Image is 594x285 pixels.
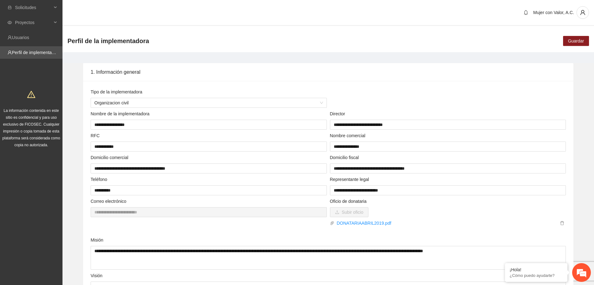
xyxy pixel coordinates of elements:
button: user [577,6,589,19]
label: Nombre comercial [330,132,366,139]
a: Perfil de implementadora [12,50,61,55]
div: ¡Hola! [510,267,563,272]
span: user [577,10,589,15]
label: Director [330,110,345,117]
span: paper-clip [330,221,334,225]
span: Proyectos [15,16,52,29]
label: Domicilio fiscal [330,154,359,161]
label: RFC [91,132,100,139]
a: Usuarios [12,35,29,40]
label: Misión [91,237,103,243]
button: uploadSubir oficio [330,207,368,217]
p: ¿Cómo puedo ayudarte? [510,273,563,278]
span: Organizacion civil [94,98,323,107]
span: Mujer con Valor, A.C. [533,10,574,15]
span: warning [27,90,35,98]
div: 1. Información general [91,63,566,81]
span: Perfil de la implementadora [67,36,149,46]
label: Representante legal [330,176,369,183]
span: delete [559,221,566,225]
span: inbox [7,5,12,10]
label: Oficio de donataria [330,198,367,205]
label: Nombre de la implementadora [91,110,149,117]
label: Visión [91,272,102,279]
button: Guardar [563,36,589,46]
span: La información contenida en este sitio es confidencial y para uso exclusivo de FICOSEC. Cualquier... [2,108,60,147]
label: Tipo de la implementadora [91,88,142,95]
button: delete [558,220,566,227]
span: Guardar [568,37,584,44]
button: bell [521,7,531,17]
label: Domicilio comercial [91,154,128,161]
span: Solicitudes [15,1,52,14]
span: eye [7,20,12,25]
a: DONATARIAABRIL2019.pdf [334,220,559,227]
span: uploadSubir oficio [330,210,368,215]
label: Correo electrónico [91,198,126,205]
span: bell [521,10,531,15]
label: Teléfono [91,176,107,183]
